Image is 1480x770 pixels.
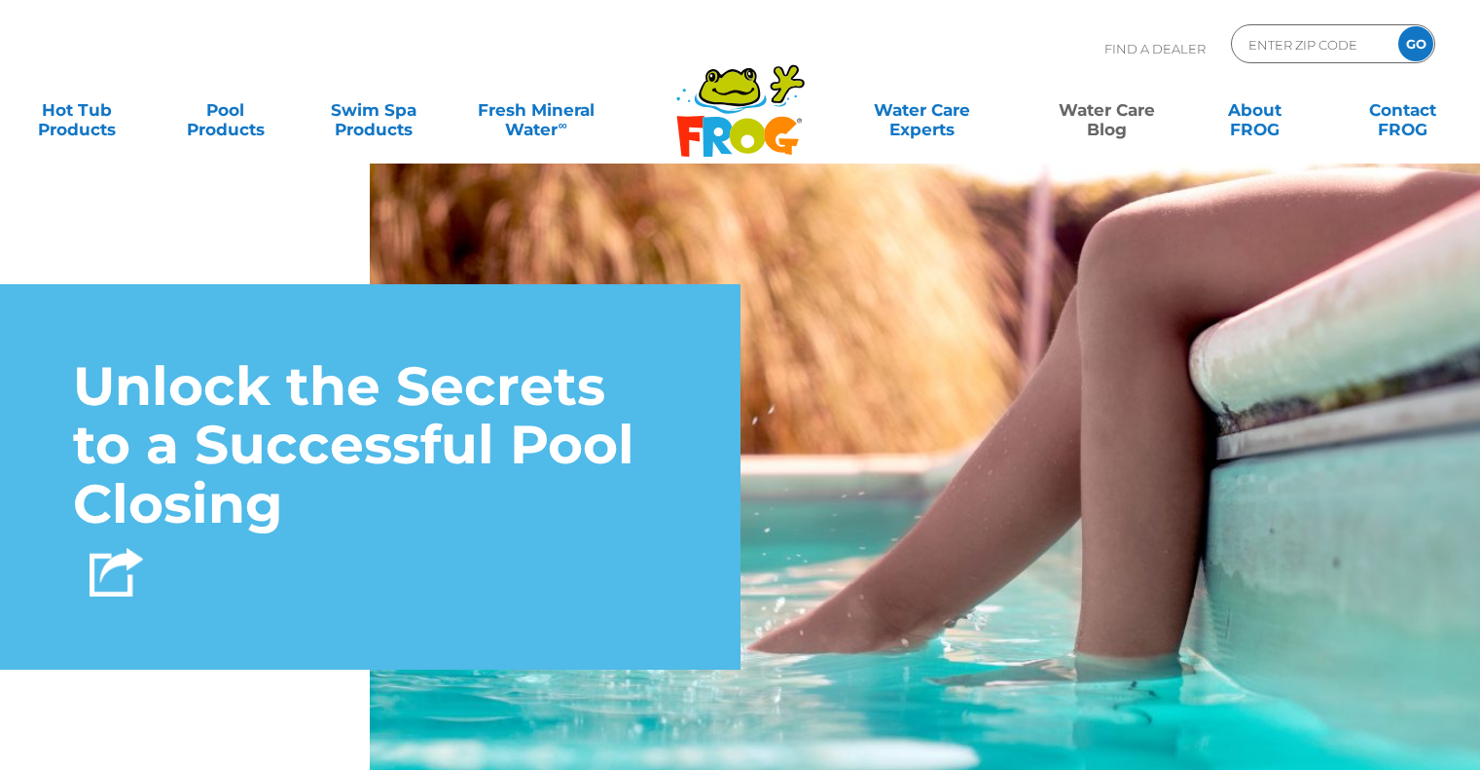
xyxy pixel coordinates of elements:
[19,91,134,129] a: Hot TubProducts
[1104,24,1206,73] p: Find A Dealer
[316,91,431,129] a: Swim SpaProducts
[90,548,143,597] img: Share
[1049,91,1164,129] a: Water CareBlog
[828,91,1016,129] a: Water CareExperts
[1197,91,1312,129] a: AboutFROG
[464,91,608,129] a: Fresh MineralWater∞
[558,118,566,132] sup: ∞
[73,357,668,534] h1: Unlock the Secrets to a Successful Pool Closing
[1398,26,1433,61] input: GO
[1346,91,1461,129] a: ContactFROG
[666,39,815,158] img: Frog Products Logo
[167,91,282,129] a: PoolProducts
